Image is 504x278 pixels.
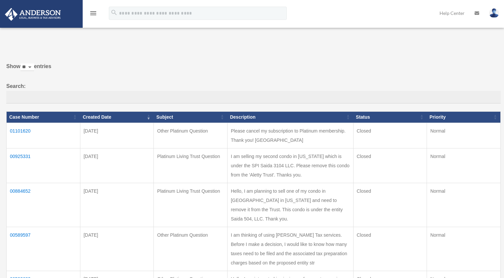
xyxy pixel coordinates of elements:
[3,8,63,21] img: Anderson Advisors Platinum Portal
[7,227,80,271] td: 00589597
[154,183,228,227] td: Platinum Living Trust Question
[7,123,80,148] td: 01101620
[227,227,353,271] td: I am thinking of using [PERSON_NAME] Tax services. Before I make a decision, I would like to know...
[80,111,154,123] th: Created Date: activate to sort column ascending
[427,123,501,148] td: Normal
[227,148,353,183] td: I am selling my second condo in [US_STATE] which is under the SPI Saida 3104 LLC. Please remove t...
[6,91,501,103] input: Search:
[489,8,499,18] img: User Pic
[7,183,80,227] td: 00884652
[7,111,80,123] th: Case Number: activate to sort column ascending
[80,123,154,148] td: [DATE]
[6,62,501,78] label: Show entries
[110,9,118,16] i: search
[353,123,427,148] td: Closed
[154,227,228,271] td: Other Platinum Question
[21,63,34,71] select: Showentries
[7,148,80,183] td: 00925331
[353,148,427,183] td: Closed
[427,227,501,271] td: Normal
[227,123,353,148] td: Please cancel my subscription to Platinum membership. Thank you! [GEOGRAPHIC_DATA]
[6,82,501,103] label: Search:
[80,148,154,183] td: [DATE]
[353,111,427,123] th: Status: activate to sort column ascending
[89,12,97,17] a: menu
[427,183,501,227] td: Normal
[80,183,154,227] td: [DATE]
[353,227,427,271] td: Closed
[154,111,228,123] th: Subject: activate to sort column ascending
[154,148,228,183] td: Platinum Living Trust Question
[80,227,154,271] td: [DATE]
[227,183,353,227] td: Hello, I am planning to sell one of my condo in [GEOGRAPHIC_DATA] in [US_STATE] and need to remov...
[227,111,353,123] th: Description: activate to sort column ascending
[427,148,501,183] td: Normal
[427,111,501,123] th: Priority: activate to sort column ascending
[154,123,228,148] td: Other Platinum Question
[353,183,427,227] td: Closed
[89,9,97,17] i: menu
